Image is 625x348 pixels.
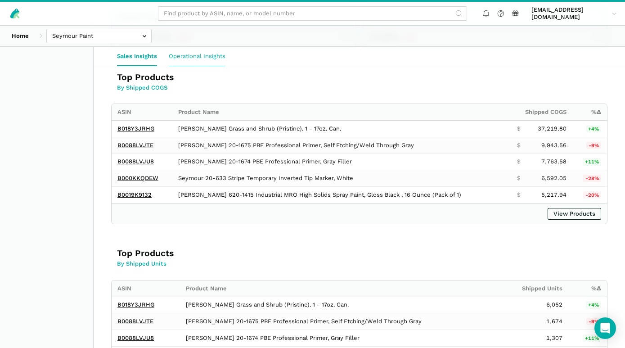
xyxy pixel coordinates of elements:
th: %Δ [568,280,607,297]
span: 5,217.94 [541,191,567,199]
span: 9,943.56 [541,142,567,149]
a: Home [6,29,35,44]
a: View Products [548,208,601,220]
span: 6,592.05 [541,175,567,182]
span: $ [517,175,521,182]
p: By Shipped COGS [117,83,351,92]
a: Sales Insights [111,47,163,66]
td: [PERSON_NAME] Grass and Shrub (Pristine). 1 - 17oz. Can. [172,121,512,137]
td: [PERSON_NAME] 20-1675 PBE Professional Primer, Self Etching/Weld Through Gray [172,137,512,154]
span: -20% [583,191,601,199]
a: B0088LVJU8 [117,158,154,165]
span: +11% [583,334,601,342]
th: Product Name [172,104,512,120]
span: $ [517,142,521,149]
a: B0088LVJTE [117,318,153,325]
div: Open Intercom Messenger [594,317,616,339]
a: B0088LVJTE [117,142,153,149]
span: -9% [586,318,601,325]
input: Seymour Paint [46,29,152,44]
th: Shipped COGS [511,104,572,120]
span: +4% [586,125,601,132]
a: B0019K9132 [117,191,152,198]
input: Find product by ASIN, name, or model number [158,6,467,21]
span: 7,763.58 [541,158,567,165]
a: B018Y3JRHG [117,301,154,308]
a: B018Y3JRHG [117,125,154,132]
th: ASIN [112,280,180,297]
th: Product Name [180,280,501,297]
th: Shipped Units [500,280,568,297]
td: [PERSON_NAME] Grass and Shrub (Pristine). 1 - 17oz. Can. [180,297,501,313]
span: +4% [586,301,601,308]
p: By Shipped Units [117,259,351,268]
td: [PERSON_NAME] 620-1415 Industrial MRO High Solids Spray Paint, Gloss Black , 16 Ounce (Pack of 1) [172,187,512,203]
span: +11% [583,158,601,165]
span: [EMAIL_ADDRESS][DOMAIN_NAME] [531,6,609,21]
td: Seymour 20-633 Stripe Temporary Inverted Tip Marker, White [172,170,512,187]
a: B000KKQDEW [117,175,158,181]
td: 6,052 [500,297,568,313]
td: [PERSON_NAME] 20-1675 PBE Professional Primer, Self Etching/Weld Through Gray [180,313,501,330]
h3: Top Products [117,72,351,83]
td: [PERSON_NAME] 20-1674 PBE Professional Primer, Gray Filler [172,154,512,170]
a: B0088LVJU8 [117,334,154,341]
th: %Δ [572,104,607,120]
h3: Top Products [117,248,351,259]
span: 37,219.80 [538,125,567,132]
td: 1,674 [500,313,568,330]
span: -28% [583,175,601,182]
td: [PERSON_NAME] 20-1674 PBE Professional Primer, Gray Filler [180,330,501,347]
span: $ [517,158,521,165]
span: $ [517,191,521,199]
span: $ [517,125,521,132]
span: -9% [586,142,601,149]
a: Operational Insights [163,47,231,66]
td: 1,307 [500,330,568,347]
a: [EMAIL_ADDRESS][DOMAIN_NAME] [529,5,620,23]
th: ASIN [112,104,172,120]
